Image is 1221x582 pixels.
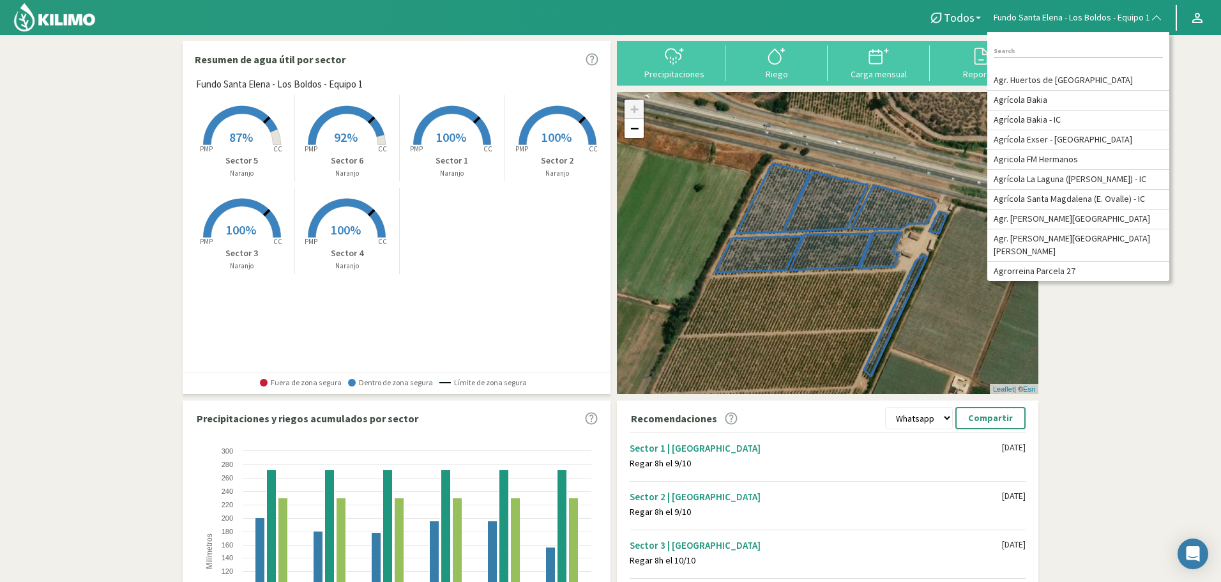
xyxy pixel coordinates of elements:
[334,129,358,145] span: 92%
[379,237,388,246] tspan: CC
[994,11,1150,24] span: Fundo Santa Elena - Los Boldos - Equipo 1
[400,168,504,179] p: Naranjo
[222,514,233,522] text: 200
[1002,442,1026,453] div: [DATE]
[200,237,213,246] tspan: PMP
[625,100,644,119] a: Zoom in
[190,154,294,167] p: Sector 5
[222,461,233,468] text: 280
[273,237,282,246] tspan: CC
[987,170,1169,190] li: Agrícola La Laguna ([PERSON_NAME]) - IC
[222,554,233,562] text: 140
[589,144,598,153] tspan: CC
[348,378,433,387] span: Dentro de zona segura
[222,501,233,509] text: 220
[987,210,1169,229] li: Agr. [PERSON_NAME][GEOGRAPHIC_DATA]
[630,539,1002,551] div: Sector 3 | [GEOGRAPHIC_DATA]
[828,45,930,79] button: Carga mensual
[439,378,527,387] span: Límite de zona segura
[505,168,610,179] p: Naranjo
[197,411,418,426] p: Precipitaciones y riegos acumulados por sector
[725,45,828,79] button: Riego
[226,222,256,238] span: 100%
[195,52,345,67] p: Resumen de agua útil por sector
[987,262,1169,282] li: Agrorreina Parcela 27
[630,442,1002,454] div: Sector 1 | [GEOGRAPHIC_DATA]
[630,507,1002,517] div: Regar 8h el 9/10
[987,190,1169,210] li: Agrícola Santa Magdalena (E. Ovalle) - IC
[222,447,233,455] text: 300
[505,154,610,167] p: Sector 2
[515,144,528,153] tspan: PMP
[222,541,233,549] text: 160
[625,119,644,138] a: Zoom out
[410,144,423,153] tspan: PMP
[1002,491,1026,502] div: [DATE]
[273,144,282,153] tspan: CC
[305,144,317,153] tspan: PMP
[934,70,1028,79] div: Reportes
[436,129,466,145] span: 100%
[930,45,1032,79] button: Reportes
[295,154,400,167] p: Sector 6
[987,4,1169,32] button: Fundo Santa Elena - Los Boldos - Equipo 1
[190,261,294,272] p: Naranjo
[205,534,214,569] text: Milímetros
[190,247,294,260] p: Sector 3
[196,77,363,92] span: Fundo Santa Elena - Los Boldos - Equipo 1
[987,130,1169,150] li: Agrícola Exser - [GEOGRAPHIC_DATA]
[1023,385,1035,393] a: Esri
[483,144,492,153] tspan: CC
[990,384,1038,395] div: | ©
[987,150,1169,170] li: Agricola FM Hermanos
[331,222,361,238] span: 100%
[630,555,1002,566] div: Regar 8h el 10/10
[630,491,1002,503] div: Sector 2 | [GEOGRAPHIC_DATA]
[968,411,1013,425] p: Compartir
[831,70,926,79] div: Carga mensual
[305,237,317,246] tspan: PMP
[944,11,975,24] span: Todos
[200,144,213,153] tspan: PMP
[630,458,1002,469] div: Regar 8h el 9/10
[13,2,96,33] img: Kilimo
[222,474,233,482] text: 260
[627,70,722,79] div: Precipitaciones
[295,168,400,179] p: Naranjo
[542,129,572,145] span: 100%
[190,168,294,179] p: Naranjo
[729,70,824,79] div: Riego
[295,247,400,260] p: Sector 4
[987,91,1169,111] li: Agrícola Bakia
[229,129,253,145] span: 87%
[955,407,1026,429] button: Compartir
[987,229,1169,262] li: Agr. [PERSON_NAME][GEOGRAPHIC_DATA][PERSON_NAME]
[222,528,233,535] text: 180
[295,261,400,272] p: Naranjo
[987,71,1169,91] li: Agr. Huertos de [GEOGRAPHIC_DATA]
[222,567,233,575] text: 120
[987,111,1169,130] li: Agrícola Bakia - IC
[993,385,1014,393] a: Leaflet
[379,144,388,153] tspan: CC
[222,487,233,495] text: 240
[623,45,725,79] button: Precipitaciones
[631,411,717,426] p: Recomendaciones
[1002,539,1026,550] div: [DATE]
[1178,539,1208,569] div: Open Intercom Messenger
[260,378,342,387] span: Fuera de zona segura
[400,154,504,167] p: Sector 1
